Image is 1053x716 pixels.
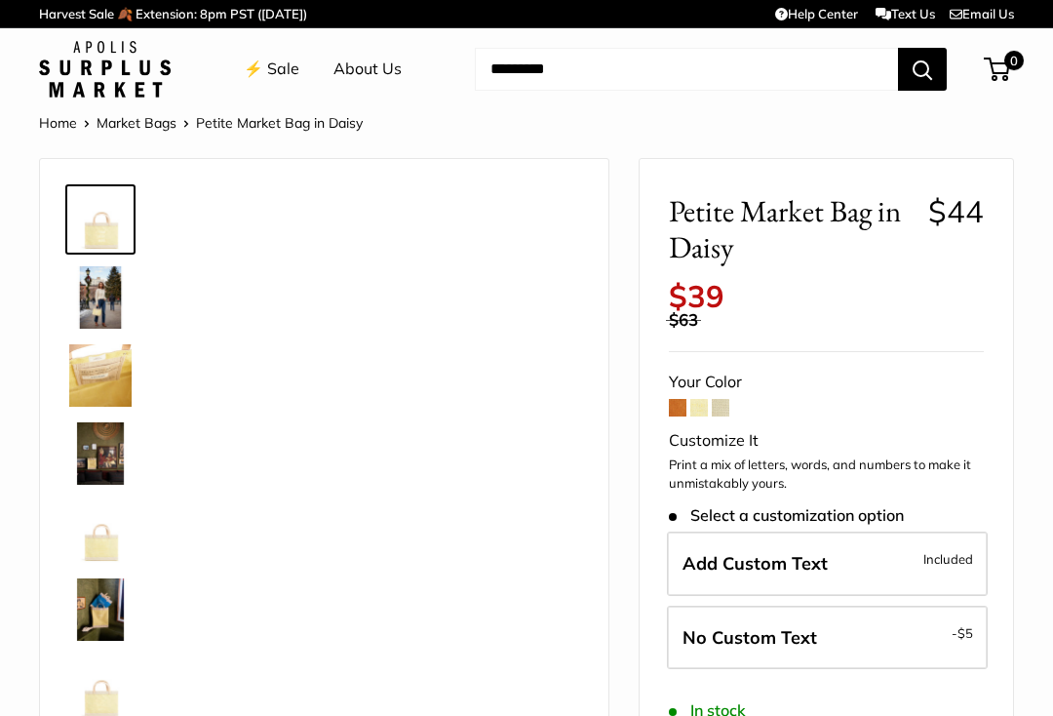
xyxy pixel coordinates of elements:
[669,309,698,330] span: $63
[952,621,973,645] span: -
[333,55,402,84] a: About Us
[669,368,984,397] div: Your Color
[667,606,988,670] label: Leave Blank
[65,340,136,411] a: Petite Market Bag in Daisy
[196,114,363,132] span: Petite Market Bag in Daisy
[1004,51,1024,70] span: 0
[69,188,132,251] img: Petite Market Bag in Daisy
[39,114,77,132] a: Home
[682,552,828,575] span: Add Custom Text
[669,456,984,494] p: Print a mix of letters, words, and numbers to make it unmistakably yours.
[950,6,1014,21] a: Email Us
[69,422,132,485] img: Petite Market Bag in Daisy
[65,418,136,489] a: Petite Market Bag in Daisy
[39,41,171,98] img: Apolis: Surplus Market
[898,48,947,91] button: Search
[669,506,904,525] span: Select a customization option
[928,192,984,230] span: $44
[923,547,973,571] span: Included
[682,626,817,649] span: No Custom Text
[69,266,132,329] img: Petite Market Bag in Daisy
[69,500,132,563] img: Petite Market Bag in Daisy
[876,6,935,21] a: Text Us
[986,58,1010,81] a: 0
[957,625,973,641] span: $5
[669,193,914,265] span: Petite Market Bag in Daisy
[65,575,136,645] a: Petite Market Bag in Daisy
[65,262,136,333] a: Petite Market Bag in Daisy
[65,184,136,255] a: Petite Market Bag in Daisy
[667,532,988,596] label: Add Custom Text
[65,497,136,567] a: Petite Market Bag in Daisy
[775,6,858,21] a: Help Center
[669,277,724,315] span: $39
[475,48,898,91] input: Search...
[69,578,132,641] img: Petite Market Bag in Daisy
[244,55,299,84] a: ⚡️ Sale
[39,110,363,136] nav: Breadcrumb
[97,114,176,132] a: Market Bags
[69,344,132,407] img: Petite Market Bag in Daisy
[669,426,984,456] div: Customize It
